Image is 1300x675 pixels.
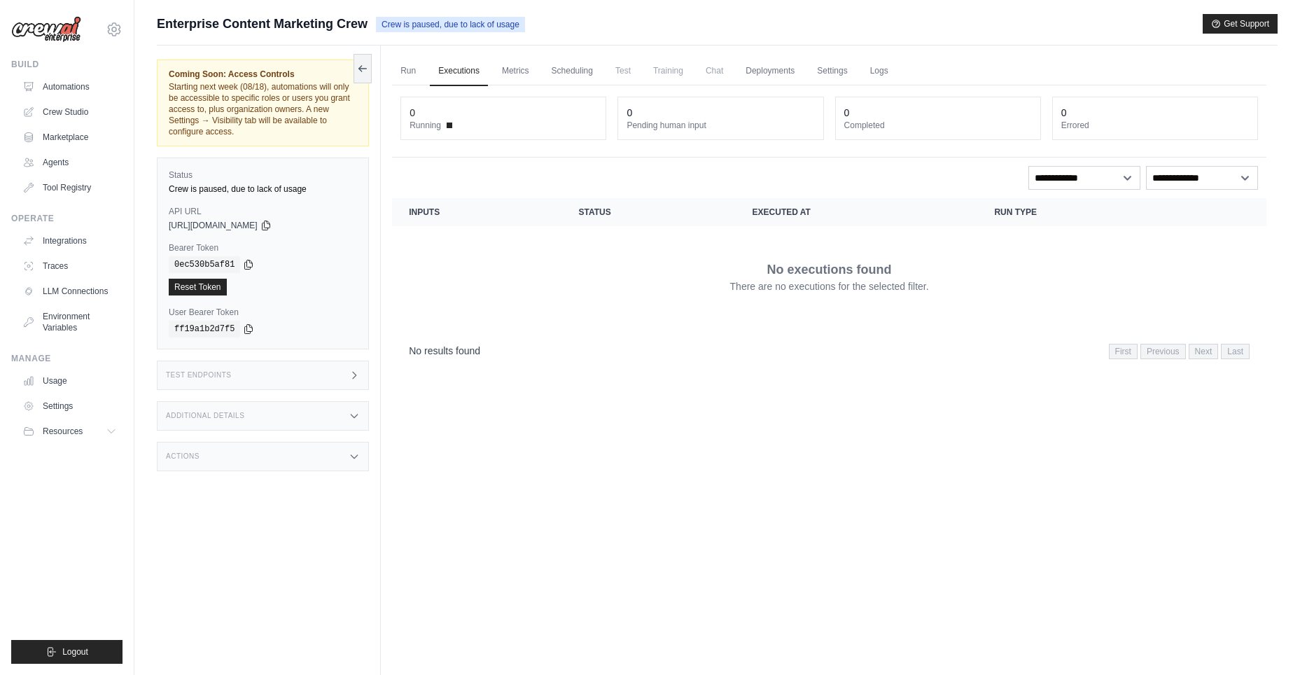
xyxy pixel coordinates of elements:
[1061,106,1067,120] div: 0
[169,256,240,273] code: 0ec530b5af81
[1230,608,1300,675] div: Виджет чата
[737,57,803,86] a: Deployments
[1189,344,1219,359] span: Next
[809,57,855,86] a: Settings
[17,176,123,199] a: Tool Registry
[169,69,357,80] span: Coming Soon: Access Controls
[11,59,123,70] div: Build
[1140,344,1186,359] span: Previous
[561,198,735,226] th: Status
[767,260,892,279] p: No executions found
[169,183,357,195] div: Crew is paused, due to lack of usage
[17,230,123,252] a: Integrations
[166,452,200,461] h3: Actions
[169,206,357,217] label: API URL
[169,242,357,253] label: Bearer Token
[17,151,123,174] a: Agents
[169,307,357,318] label: User Bearer Token
[166,371,232,380] h3: Test Endpoints
[166,412,244,420] h3: Additional Details
[17,126,123,148] a: Marketplace
[169,82,350,137] span: Starting next week (08/18), automations will only be accessible to specific roles or users you gr...
[844,120,1032,131] dt: Completed
[17,305,123,339] a: Environment Variables
[17,420,123,443] button: Resources
[17,101,123,123] a: Crew Studio
[392,198,561,226] th: Inputs
[376,17,525,32] span: Crew is paused, due to lack of usage
[607,57,639,85] span: Test
[736,198,978,226] th: Executed at
[1061,120,1249,131] dt: Errored
[409,344,480,358] p: No results found
[844,106,850,120] div: 0
[1109,344,1250,359] nav: Pagination
[410,106,415,120] div: 0
[1230,608,1300,675] iframe: Chat Widget
[11,640,123,664] button: Logout
[169,279,227,295] a: Reset Token
[62,646,88,657] span: Logout
[392,57,424,86] a: Run
[169,321,240,337] code: ff19a1b2d7f5
[1203,14,1278,34] button: Get Support
[43,426,83,437] span: Resources
[494,57,538,86] a: Metrics
[645,57,692,85] span: Training is not available until the deployment is complete
[11,16,81,43] img: Logo
[392,198,1266,368] section: Crew executions table
[430,57,488,86] a: Executions
[543,57,601,86] a: Scheduling
[1109,344,1138,359] span: First
[1221,344,1250,359] span: Last
[17,280,123,302] a: LLM Connections
[977,198,1177,226] th: Run Type
[169,169,357,181] label: Status
[410,120,441,131] span: Running
[392,333,1266,368] nav: Pagination
[17,395,123,417] a: Settings
[730,279,929,293] p: There are no executions for the selected filter.
[157,14,368,34] span: Enterprise Content Marketing Crew
[11,353,123,364] div: Manage
[169,220,258,231] span: [URL][DOMAIN_NAME]
[627,120,814,131] dt: Pending human input
[697,57,732,85] span: Chat is not available until the deployment is complete
[17,255,123,277] a: Traces
[17,76,123,98] a: Automations
[17,370,123,392] a: Usage
[627,106,632,120] div: 0
[862,57,897,86] a: Logs
[11,213,123,224] div: Operate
